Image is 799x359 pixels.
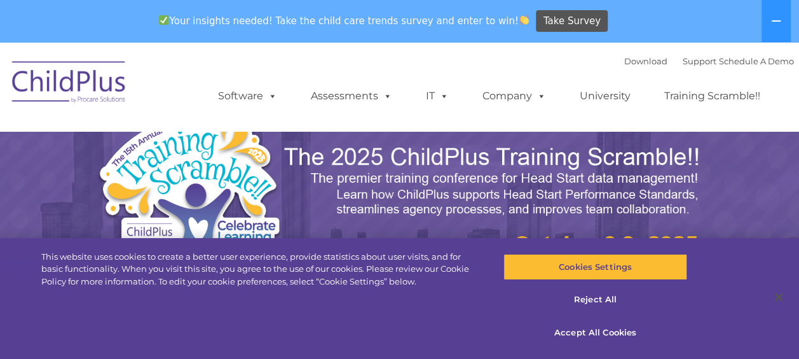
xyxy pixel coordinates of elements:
a: IT [413,83,461,109]
a: Download [624,56,667,66]
div: This website uses cookies to create a better user experience, provide statistics about user visit... [41,251,479,288]
button: Accept All Cookies [503,320,687,346]
button: Reject All [503,287,687,314]
a: Support [683,56,716,66]
span: Your insights needed! Take the child care trends survey and enter to win! [154,8,535,33]
a: Training Scramble!! [652,83,773,109]
button: Cookies Settings [503,254,687,281]
a: Software [205,83,290,109]
img: ✅ [159,15,168,25]
span: Take Survey [543,10,601,32]
a: Take Survey [536,10,608,32]
font: | [624,56,794,66]
a: Schedule A Demo [719,56,794,66]
a: Assessments [298,83,405,109]
img: 👏 [519,15,529,25]
a: University [567,83,643,109]
a: Company [470,83,559,109]
button: Close [765,283,793,311]
img: ChildPlus by Procare Solutions [6,52,133,116]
